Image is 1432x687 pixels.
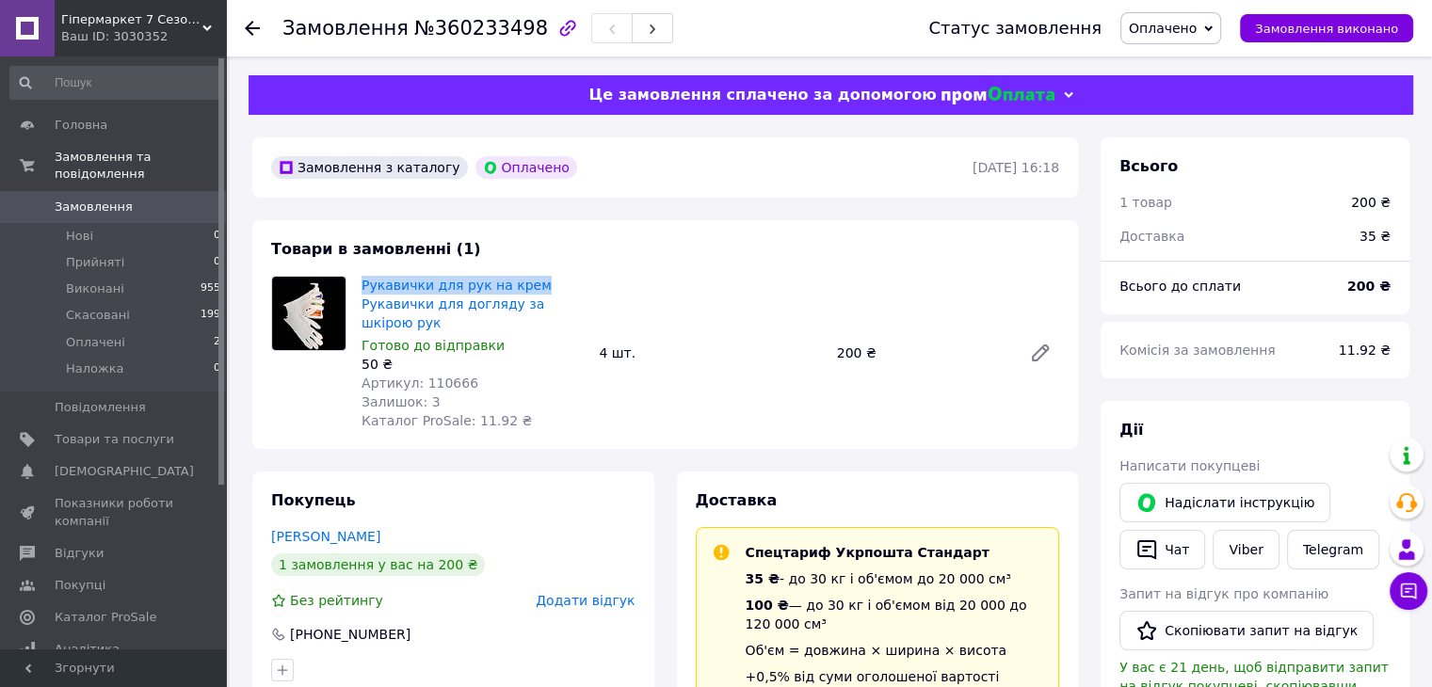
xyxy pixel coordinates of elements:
input: Пошук [9,66,222,100]
span: [DEMOGRAPHIC_DATA] [55,463,194,480]
span: Без рейтингу [290,593,383,608]
div: Замовлення з каталогу [271,156,468,179]
span: Каталог ProSale [55,609,156,626]
div: Ваш ID: 3030352 [61,28,226,45]
a: Viber [1213,530,1279,569]
span: Залишок: 3 [362,394,441,409]
span: 2 [214,334,220,351]
time: [DATE] 16:18 [973,160,1059,175]
span: Спецтариф Укрпошта Стандарт [746,545,990,560]
span: Замовлення та повідомлення [55,149,226,183]
span: 199 [201,307,220,324]
span: Нові [66,228,93,245]
span: 0 [214,254,220,271]
span: Всього до сплати [1119,279,1241,294]
span: Доставка [1119,229,1184,244]
span: Товари в замовленні (1) [271,240,481,258]
span: Виконані [66,280,124,297]
div: 200 ₴ [1351,193,1391,212]
img: Рукавички для рук на крем Рукавички для догляду за шкірою рук [272,277,346,350]
span: 1 товар [1119,195,1172,210]
span: Покупці [55,577,105,594]
span: 0 [214,360,220,377]
div: Повернутися назад [245,19,260,38]
span: Товари та послуги [55,431,174,448]
span: Замовлення [55,199,133,216]
span: Гіпермаркет 7 Сезонів [61,11,202,28]
span: 100 ₴ [746,598,789,613]
a: Рукавички для рук на крем Рукавички для догляду за шкірою рук [362,278,552,330]
a: [PERSON_NAME] [271,529,380,544]
span: Доставка [696,491,778,509]
div: Оплачено [475,156,577,179]
div: 50 ₴ [362,355,584,374]
span: Написати покупцеві [1119,458,1260,473]
a: Редагувати [1022,334,1059,372]
div: - до 30 кг і об'ємом до 20 000 см³ [746,569,1044,588]
span: Головна [55,117,107,134]
img: evopay logo [941,87,1054,104]
span: №360233498 [414,17,548,40]
a: Telegram [1287,530,1379,569]
div: Статус замовлення [928,19,1102,38]
span: Це замовлення сплачено за допомогою [588,86,936,104]
button: Чат з покупцем [1390,572,1427,610]
button: Надіслати інструкцію [1119,483,1330,522]
span: 0 [214,228,220,245]
span: Запит на відгук про компанію [1119,586,1328,601]
span: Відгуки [55,545,104,562]
div: [PHONE_NUMBER] [288,625,412,644]
div: Об'єм = довжина × ширина × висота [746,641,1044,660]
span: 955 [201,280,220,297]
span: Прийняті [66,254,124,271]
span: Повідомлення [55,399,146,416]
span: 11.92 ₴ [1339,343,1391,358]
span: Аналітика [55,641,120,658]
span: Комісія за замовлення [1119,343,1276,358]
span: Оплачені [66,334,125,351]
span: Всього [1119,157,1178,175]
div: 35 ₴ [1348,216,1402,257]
span: Готово до відправки [362,338,505,353]
span: 35 ₴ [746,571,780,586]
span: Скасовані [66,307,130,324]
button: Чат [1119,530,1205,569]
span: Наложка [66,360,124,377]
span: Показники роботи компанії [55,495,174,529]
div: — до 30 кг і об'ємом від 20 000 до 120 000 см³ [746,596,1044,633]
button: Скопіювати запит на відгук [1119,611,1374,650]
span: Замовлення виконано [1255,22,1398,36]
span: Оплачено [1129,21,1197,36]
span: Каталог ProSale: 11.92 ₴ [362,413,532,428]
span: Додати відгук [536,593,635,608]
b: 200 ₴ [1347,279,1391,294]
div: 4 шт. [591,340,829,366]
div: 1 замовлення у вас на 200 ₴ [271,553,485,576]
button: Замовлення виконано [1240,14,1413,42]
span: Замовлення [282,17,409,40]
span: Дії [1119,421,1143,439]
span: Артикул: 110666 [362,375,478,391]
span: Покупець [271,491,356,509]
div: 200 ₴ [829,340,1014,366]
